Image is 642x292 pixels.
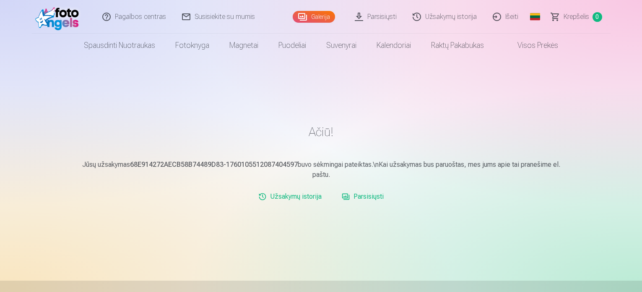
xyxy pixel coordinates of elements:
b: 68E914272AECB58B74489D83-1760105512087404597 [130,160,298,168]
a: Suvenyrai [316,34,366,57]
a: Galerija [293,11,335,23]
a: Užsakymų istorija [255,188,325,205]
a: Parsisiųsti [338,188,387,205]
h1: Ačiū! [76,124,566,139]
a: Spausdinti nuotraukas [74,34,165,57]
a: Kalendoriai [366,34,421,57]
a: Fotoknyga [165,34,219,57]
span: Krepšelis [564,12,589,22]
a: Raktų pakabukas [421,34,494,57]
a: Puodeliai [268,34,316,57]
p: Jūsų užsakymas buvo sėkmingai pateiktas.\nKai užsakymas bus paruoštas, mes jums apie tai pranešim... [76,160,566,180]
a: Visos prekės [494,34,568,57]
span: 0 [593,12,602,22]
img: /fa2 [35,3,83,30]
a: Magnetai [219,34,268,57]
